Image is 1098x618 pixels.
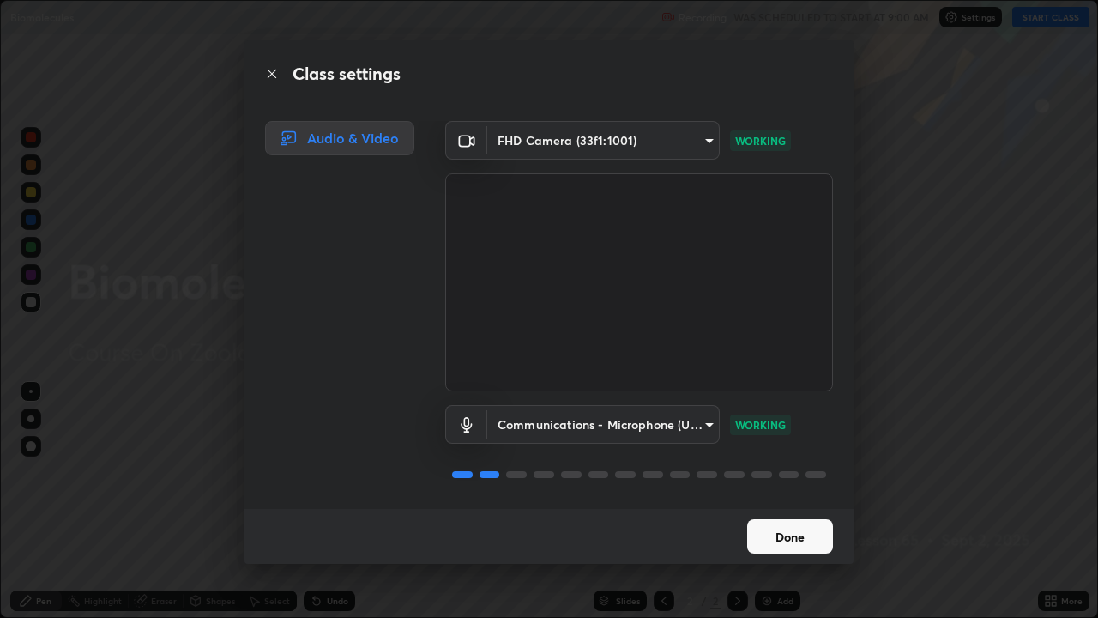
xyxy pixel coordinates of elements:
[265,121,414,155] div: Audio & Video
[487,121,720,160] div: FHD Camera (33f1:1001)
[487,405,720,444] div: FHD Camera (33f1:1001)
[735,417,786,433] p: WORKING
[735,133,786,148] p: WORKING
[293,61,401,87] h2: Class settings
[747,519,833,554] button: Done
